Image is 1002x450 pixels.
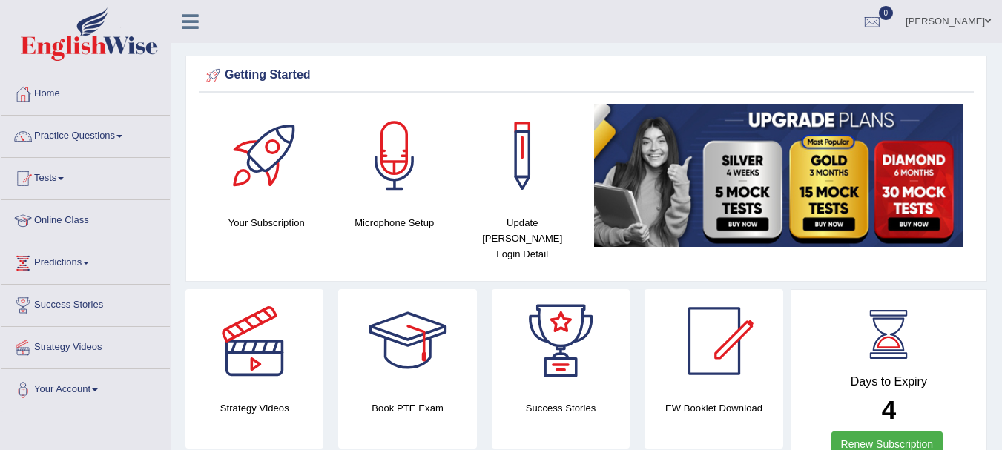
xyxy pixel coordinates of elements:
[338,400,476,416] h4: Book PTE Exam
[594,104,963,247] img: small5.jpg
[1,116,170,153] a: Practice Questions
[466,215,579,262] h4: Update [PERSON_NAME] Login Detail
[1,200,170,237] a: Online Class
[492,400,630,416] h4: Success Stories
[882,395,896,424] b: 4
[1,369,170,406] a: Your Account
[1,158,170,195] a: Tests
[645,400,782,416] h4: EW Booklet Download
[210,215,323,231] h4: Your Subscription
[185,400,323,416] h4: Strategy Videos
[202,64,970,87] div: Getting Started
[1,285,170,322] a: Success Stories
[338,215,452,231] h4: Microphone Setup
[1,73,170,110] a: Home
[879,6,894,20] span: 0
[1,327,170,364] a: Strategy Videos
[1,242,170,279] a: Predictions
[808,375,970,388] h4: Days to Expiry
